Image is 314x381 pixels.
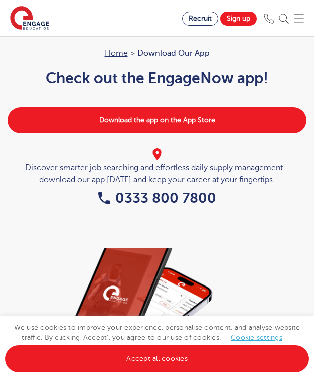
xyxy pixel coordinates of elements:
a: Cookie settings [231,334,282,341]
a: Accept all cookies [5,345,309,372]
div: Discover smarter job searching and effortless daily supply management - download our app [DATE] a... [8,148,306,186]
span: We use cookies to improve your experience, personalise content, and analyse website traffic. By c... [5,324,309,362]
img: Phone [264,14,274,24]
a: Sign up [220,12,257,26]
a: Recruit [182,12,218,26]
a: Download the app on the App Store [8,107,306,133]
nav: breadcrumb [8,47,306,60]
span: Download our app [137,47,210,60]
a: Home [105,49,128,58]
img: Mobile Menu [294,14,304,24]
span: Recruit [189,15,212,22]
a: 0333 800 7800 [98,190,216,206]
img: Engage Education [10,6,49,31]
img: Search [279,14,289,24]
span: > [130,49,135,58]
h1: Check out the EngageNow app! [8,70,306,87]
